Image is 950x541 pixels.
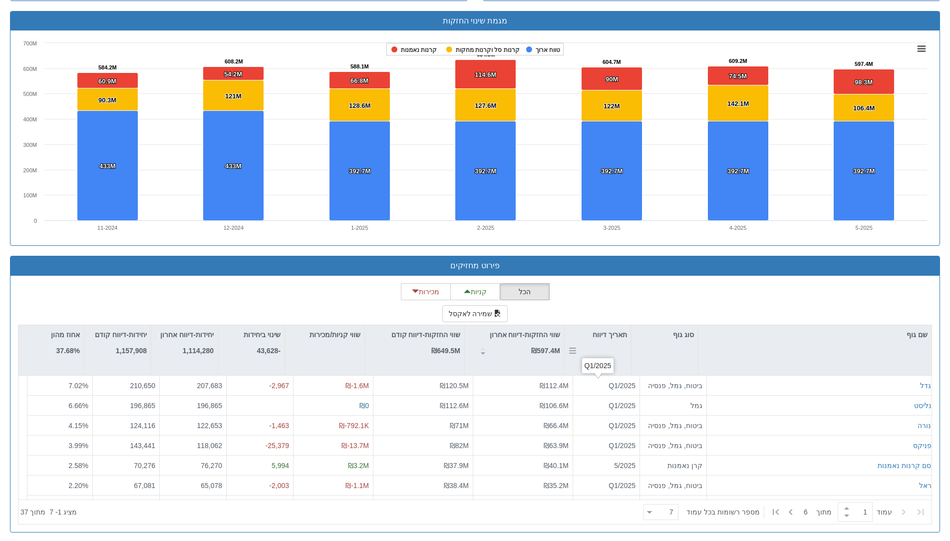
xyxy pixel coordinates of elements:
button: קניות [450,283,500,300]
button: הראל [919,480,936,490]
tspan: 597.4M [855,61,873,67]
div: סוג גוף [632,325,698,344]
div: 70,276 [97,460,155,470]
div: 65,078 [164,480,222,490]
div: -2,003 [231,480,289,490]
tspan: 392.7M [601,167,623,175]
text: 100M [23,192,37,198]
text: 600M [23,66,37,72]
tspan: קרנות סל וקרנות מחקות [456,46,520,53]
tspan: 392.7M [727,167,749,175]
tspan: 608.2M [225,58,243,64]
span: ₪82M [450,441,469,449]
span: 6 [804,507,816,517]
p: שווי החזקות-דיווח קודם [391,329,460,340]
span: ₪66.4M [544,421,569,429]
tspan: 60.9M [98,77,116,85]
tspan: 122M [604,102,620,110]
tspan: 609.2M [729,58,747,64]
span: ₪112.6M [440,401,469,409]
text: 5-2025 [856,225,873,231]
button: מכירות [401,283,451,300]
text: 500M [23,91,37,97]
div: Q1/2025 [577,420,635,430]
div: 118,062 [164,440,222,450]
h3: מגמת שינוי החזקות [18,16,932,25]
div: 143,441 [97,440,155,450]
span: ₪-792.1K [339,421,369,429]
span: ₪3.2M [348,461,369,469]
span: ₪0 [359,401,369,409]
div: קרן נאמנות [644,460,702,470]
div: 6.66 % [31,400,88,410]
text: 4-2025 [729,225,746,231]
button: קסם קרנות נאמנות [878,460,936,470]
span: ‏עמוד [877,507,892,517]
div: -2,967 [231,381,289,391]
span: ₪-1.6M [345,382,369,390]
tspan: 392.7M [349,167,370,175]
span: ‏מספר רשומות בכל עמוד [686,507,760,517]
div: Q1/2025 [577,480,635,490]
div: Q1/2025 [577,440,635,450]
tspan: 392.7M [475,167,496,175]
text: 3-2025 [603,225,620,231]
div: 67,081 [97,480,155,490]
tspan: 127.6M [475,102,496,109]
text: 200M [23,167,37,173]
div: -25,379 [231,440,289,450]
tspan: 588.1M [350,63,369,69]
div: ביטוח, גמל, פנסיה [644,480,702,490]
div: 210,650 [97,381,155,391]
span: ₪-13.7M [341,441,369,449]
div: גמל [644,400,702,410]
text: 11-2024 [97,225,117,231]
tspan: 433M [99,162,116,170]
div: 76,270 [164,460,222,470]
div: ביטוח, גמל, פנסיה [644,420,702,430]
div: Q1/2025 [582,358,614,373]
text: 400M [23,116,37,122]
tspan: 584.2M [98,64,117,70]
strong: 37.68% [56,347,80,355]
div: מגדל [920,381,936,391]
text: 300M [23,142,37,148]
p: שווי החזקות-דיווח אחרון [490,329,560,340]
div: ביטוח, גמל, פנסיה [644,440,702,450]
tspan: 98.3M [855,78,873,86]
tspan: 121M [225,92,242,100]
div: 7.02 % [31,381,88,391]
tspan: קרנות נאמנות [401,46,437,53]
div: Q1/2025 [577,400,635,410]
div: 2.20 % [31,480,88,490]
button: אנליסט [914,400,936,410]
div: 122,653 [164,420,222,430]
text: 1-2025 [351,225,368,231]
div: 2.58 % [31,460,88,470]
text: 700M [23,40,37,46]
text: 2-2025 [477,225,494,231]
button: מנורה [918,420,936,430]
div: ‏מציג 1 - 7 ‏ מתוך 37 [20,501,77,523]
span: ₪40.1M [544,461,569,469]
div: שם גוף [698,325,932,344]
p: שינוי ביחידות [244,329,281,340]
div: -1,463 [231,420,289,430]
strong: ₪649.5M [431,347,460,355]
button: שמירה לאקסל [442,305,508,322]
button: הפניקס [913,440,936,450]
p: אחוז מהון [51,329,80,340]
span: ₪106.6M [540,401,569,409]
div: ביטוח, גמל, פנסיה [644,381,702,391]
button: הכל [500,283,550,300]
strong: 1,157,908 [116,347,147,355]
div: 4.15 % [31,420,88,430]
div: ‏ מתוך [639,501,930,523]
p: יחידות-דיווח קודם [95,329,147,340]
div: 5/2025 [577,460,635,470]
